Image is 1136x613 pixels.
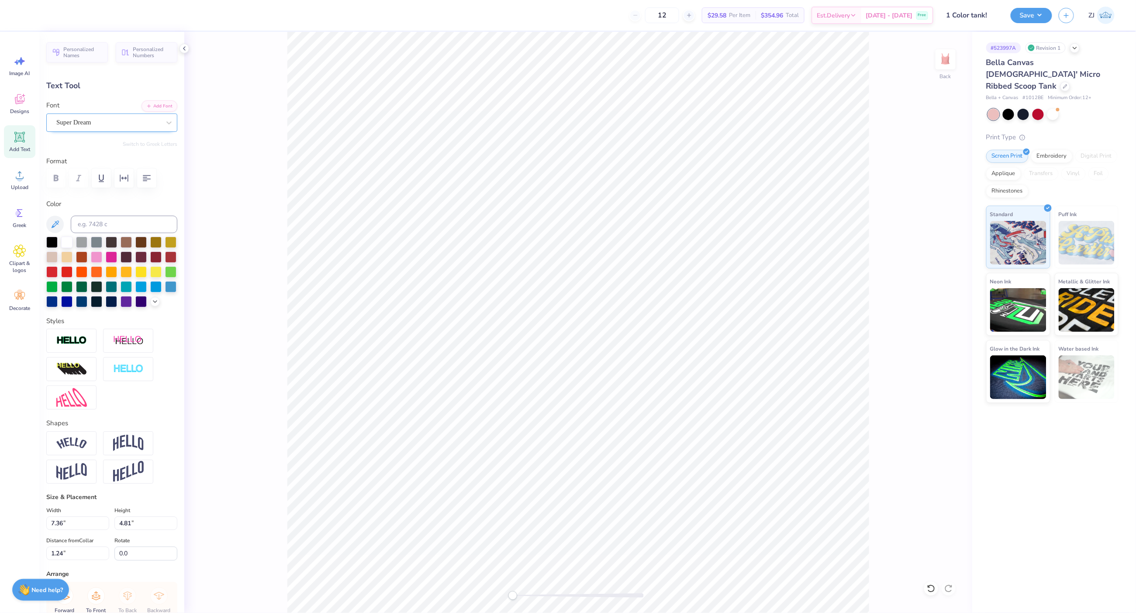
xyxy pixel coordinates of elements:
span: Add Text [9,146,30,153]
span: $354.96 [761,11,783,20]
span: Water based Ink [1059,344,1099,353]
span: Bella Canvas [DEMOGRAPHIC_DATA]' Micro Ribbed Scoop Tank [986,57,1101,91]
span: Glow in the Dark Ink [990,344,1040,353]
span: Decorate [9,305,30,312]
div: Revision 1 [1026,42,1066,53]
label: Color [46,199,177,209]
div: Accessibility label [508,591,517,600]
button: Switch to Greek Letters [123,141,177,148]
label: Width [46,505,61,516]
button: Save [1011,8,1052,23]
label: Height [114,505,130,516]
img: Puff Ink [1059,221,1115,265]
label: Styles [46,316,64,326]
div: # 523997A [986,42,1021,53]
div: Print Type [986,132,1119,142]
img: Glow in the Dark Ink [990,355,1046,399]
img: Zhor Junavee Antocan [1097,7,1115,24]
img: Shadow [113,335,144,346]
div: Digital Print [1075,150,1118,163]
span: Puff Ink [1059,210,1077,219]
span: Metallic & Glitter Ink [1059,277,1110,286]
span: Greek [13,222,27,229]
img: Metallic & Glitter Ink [1059,288,1115,332]
label: Format [46,156,177,166]
label: Distance from Collar [46,535,93,546]
img: 3D Illusion [56,362,87,376]
img: Negative Space [113,364,144,374]
div: Foil [1088,167,1109,180]
div: Rhinestones [986,185,1029,198]
span: Personalized Numbers [133,46,172,59]
img: Free Distort [56,388,87,407]
span: Image AI [10,70,30,77]
span: Bella + Canvas [986,94,1019,102]
img: Stroke [56,336,87,346]
div: Embroidery [1031,150,1073,163]
img: Water based Ink [1059,355,1115,399]
img: Arch [113,435,144,451]
span: $29.58 [708,11,726,20]
label: Font [46,100,59,110]
span: # 1012BE [1023,94,1044,102]
div: Back [940,72,951,80]
span: ZJ [1089,10,1095,21]
span: Upload [11,184,28,191]
strong: Need help? [32,586,63,594]
span: Per Item [729,11,750,20]
div: Transfers [1024,167,1059,180]
img: Back [937,51,954,68]
img: Rise [113,461,144,482]
input: – – [645,7,679,23]
div: Text Tool [46,80,177,92]
button: Add Font [142,100,177,112]
label: Rotate [114,535,130,546]
div: Applique [986,167,1021,180]
div: Vinyl [1061,167,1086,180]
button: Personalized Numbers [116,42,177,62]
img: Arc [56,437,87,449]
div: Size & Placement [46,492,177,502]
input: Untitled Design [940,7,1004,24]
label: Shapes [46,418,68,428]
img: Flag [56,463,87,480]
img: Neon Ink [990,288,1046,332]
span: Standard [990,210,1013,219]
span: Neon Ink [990,277,1012,286]
span: [DATE] - [DATE] [866,11,913,20]
span: Clipart & logos [5,260,34,274]
a: ZJ [1085,7,1119,24]
span: Free [918,12,926,18]
div: Screen Print [986,150,1029,163]
span: Personalized Names [63,46,103,59]
span: Est. Delivery [817,11,850,20]
div: Arrange [46,569,177,579]
img: Standard [990,221,1046,265]
span: Designs [10,108,29,115]
button: Personalized Names [46,42,108,62]
input: e.g. 7428 c [71,216,177,233]
span: Total [786,11,799,20]
span: Minimum Order: 12 + [1048,94,1092,102]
